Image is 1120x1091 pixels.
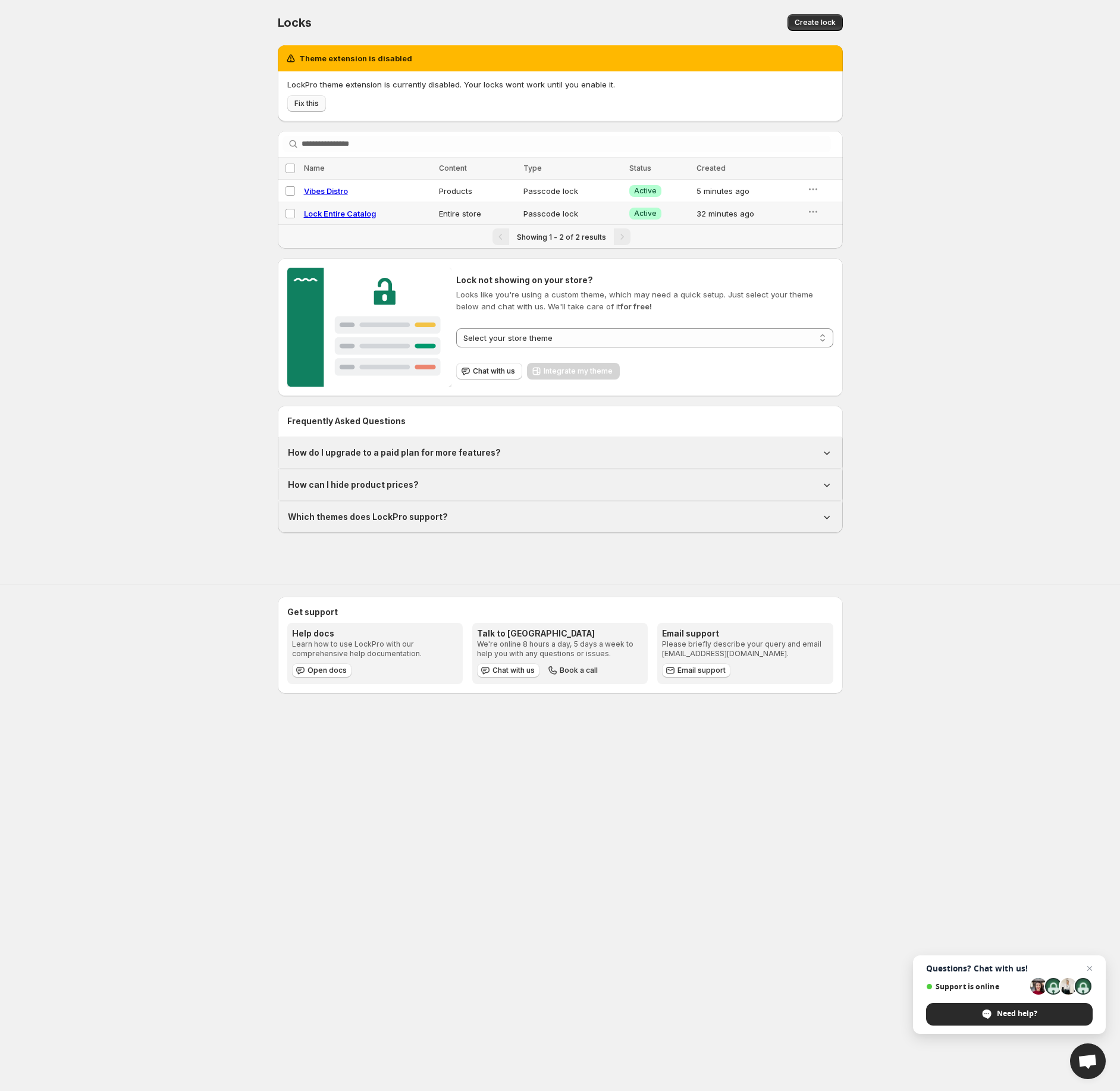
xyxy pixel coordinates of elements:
p: LockPro theme extension is currently disabled. Your locks wont work until you enable it. [287,79,833,90]
a: Open chat [1070,1043,1106,1079]
p: We're online 8 hours a day, 5 days a week to help you with any questions or issues. [477,639,643,659]
h3: Talk to [GEOGRAPHIC_DATA] [477,628,643,639]
p: Looks like you're using a custom theme, which may need a quick setup. Just select your theme belo... [456,289,833,312]
button: Create lock [788,14,843,31]
strong: for free! [620,302,652,311]
a: Fix this [287,95,326,112]
button: Book a call [544,663,603,678]
p: Learn how to use LockPro with our comprehensive help documentation. [292,639,458,659]
span: Status [629,164,651,173]
span: Chat with us [473,366,515,376]
td: Products [435,180,520,202]
span: Need help? [997,1008,1037,1019]
td: 32 minutes ago [693,202,804,225]
td: Entire store [435,202,520,225]
span: Questions? Chat with us! [926,964,1093,973]
span: Need help? [926,1003,1093,1026]
h2: Theme extension is disabled [299,52,412,64]
span: Create lock [795,18,836,27]
img: Customer support [287,268,452,387]
h2: Lock not showing on your store? [456,274,833,286]
span: Name [304,164,325,173]
span: Book a call [560,666,598,675]
span: Showing 1 - 2 of 2 results [517,233,606,242]
a: Lock Entire Catalog [304,209,376,218]
h1: How do I upgrade to a paid plan for more features? [288,447,501,459]
span: Active [634,209,657,218]
h3: Help docs [292,628,458,639]
span: Created [697,164,726,173]
span: Email support [677,666,726,675]
h2: Frequently Asked Questions [287,415,833,427]
span: Content [439,164,467,173]
span: Locks [278,15,312,30]
span: Active [634,186,657,196]
button: Chat with us [477,663,539,678]
p: Please briefly describe your query and email [EMAIL_ADDRESS][DOMAIN_NAME]. [662,639,828,659]
a: Open docs [292,663,352,678]
nav: Pagination [278,224,843,249]
td: 5 minutes ago [693,180,804,202]
button: Chat with us [456,363,522,380]
td: Passcode lock [520,180,626,202]
span: Support is online [926,982,1026,991]
h1: How can I hide product prices? [288,479,419,491]
td: Passcode lock [520,202,626,225]
span: Open docs [308,666,347,675]
h3: Email support [662,628,828,639]
a: Email support [662,663,730,678]
h2: Get support [287,606,833,618]
span: Fix this [294,99,319,108]
h1: Which themes does LockPro support? [288,511,448,523]
span: Type [523,164,542,173]
a: Vibes Distro [304,186,348,196]
span: Chat with us [492,666,535,675]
